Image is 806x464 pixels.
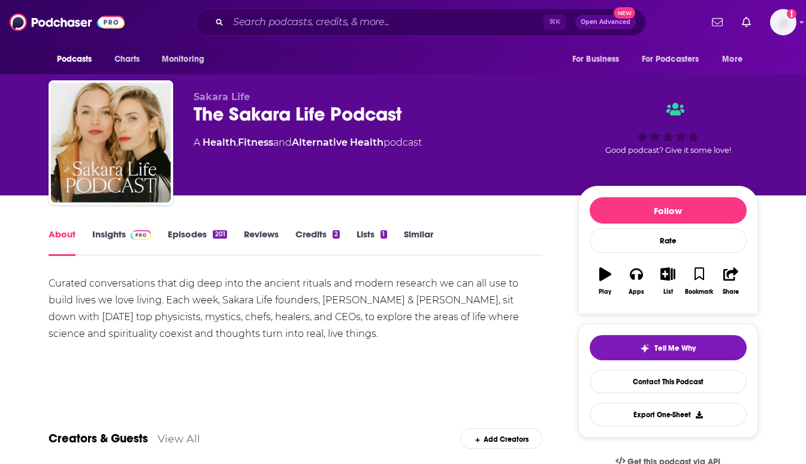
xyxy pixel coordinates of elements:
[10,11,125,34] img: Podchaser - Follow, Share and Rate Podcasts
[49,275,543,342] div: Curated conversations that dig deep into the ancient rituals and modern research we can all use t...
[49,48,108,71] button: open menu
[572,51,620,68] span: For Business
[707,12,727,32] a: Show notifications dropdown
[51,83,171,203] img: The Sakara Life Podcast
[194,91,250,103] span: Sakara Life
[599,288,611,296] div: Play
[590,197,747,224] button: Follow
[92,228,152,256] a: InsightsPodchaser Pro
[590,403,747,426] button: Export One-Sheet
[107,48,147,71] a: Charts
[787,9,796,19] svg: Add a profile image
[203,137,236,148] a: Health
[590,370,747,393] a: Contact This Podcast
[544,14,566,30] span: ⌘ K
[723,288,739,296] div: Share
[714,48,757,71] button: open menu
[685,288,713,296] div: Bookmark
[770,9,796,35] img: User Profile
[581,19,630,25] span: Open Advanced
[642,51,699,68] span: For Podcasters
[158,432,200,445] a: View All
[292,137,384,148] a: Alternative Health
[578,91,758,165] div: Good podcast? Give it some love!
[381,230,387,239] div: 1
[114,51,140,68] span: Charts
[295,228,340,256] a: Credits2
[460,428,542,449] div: Add Creators
[564,48,635,71] button: open menu
[629,288,644,296] div: Apps
[722,51,742,68] span: More
[770,9,796,35] span: Logged in as autumncomm
[737,12,756,32] a: Show notifications dropdown
[652,260,683,303] button: List
[715,260,746,303] button: Share
[333,230,340,239] div: 2
[770,9,796,35] button: Show profile menu
[238,137,273,148] a: Fitness
[131,230,152,240] img: Podchaser Pro
[640,344,650,353] img: tell me why sparkle
[575,15,636,29] button: Open AdvancedNew
[194,135,422,150] div: A podcast
[236,137,238,148] span: ,
[273,137,292,148] span: and
[244,228,279,256] a: Reviews
[654,344,696,353] span: Tell Me Why
[153,48,220,71] button: open menu
[684,260,715,303] button: Bookmark
[605,146,731,155] span: Good podcast? Give it some love!
[228,13,544,32] input: Search podcasts, credits, & more...
[663,288,673,296] div: List
[195,8,646,36] div: Search podcasts, credits, & more...
[590,260,621,303] button: Play
[404,228,433,256] a: Similar
[357,228,387,256] a: Lists1
[57,51,92,68] span: Podcasts
[590,335,747,360] button: tell me why sparkleTell Me Why
[168,228,227,256] a: Episodes201
[49,228,76,256] a: About
[162,51,204,68] span: Monitoring
[634,48,717,71] button: open menu
[49,431,148,446] a: Creators & Guests
[621,260,652,303] button: Apps
[590,228,747,253] div: Rate
[614,7,635,19] span: New
[213,230,227,239] div: 201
